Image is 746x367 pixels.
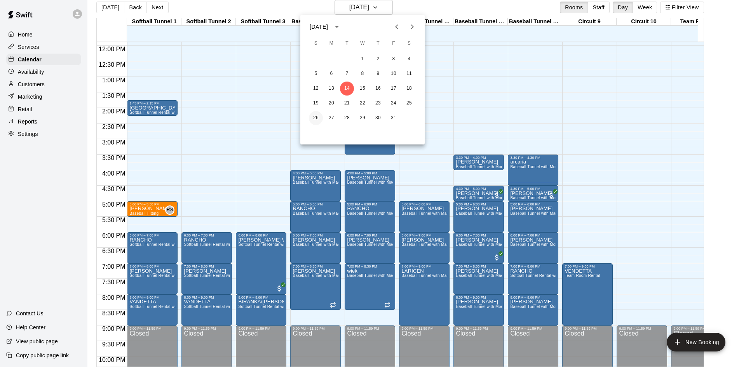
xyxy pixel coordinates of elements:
[330,20,343,33] button: calendar view is open, switch to year view
[340,36,354,51] span: Tuesday
[309,111,323,125] button: 26
[324,36,338,51] span: Monday
[371,36,385,51] span: Thursday
[387,67,401,81] button: 10
[402,52,416,66] button: 4
[387,36,401,51] span: Friday
[309,82,323,96] button: 12
[340,111,354,125] button: 28
[356,82,370,96] button: 15
[340,82,354,96] button: 14
[340,96,354,110] button: 21
[402,96,416,110] button: 25
[371,111,385,125] button: 30
[324,96,338,110] button: 20
[387,111,401,125] button: 31
[356,52,370,66] button: 1
[324,82,338,96] button: 13
[387,96,401,110] button: 24
[387,82,401,96] button: 17
[309,96,323,110] button: 19
[371,82,385,96] button: 16
[356,36,370,51] span: Wednesday
[402,67,416,81] button: 11
[402,82,416,96] button: 18
[356,67,370,81] button: 8
[356,96,370,110] button: 22
[340,67,354,81] button: 7
[389,19,404,35] button: Previous month
[309,67,323,81] button: 5
[387,52,401,66] button: 3
[309,36,323,51] span: Sunday
[356,111,370,125] button: 29
[404,19,420,35] button: Next month
[310,23,328,31] div: [DATE]
[371,67,385,81] button: 9
[324,111,338,125] button: 27
[402,36,416,51] span: Saturday
[371,96,385,110] button: 23
[324,67,338,81] button: 6
[371,52,385,66] button: 2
